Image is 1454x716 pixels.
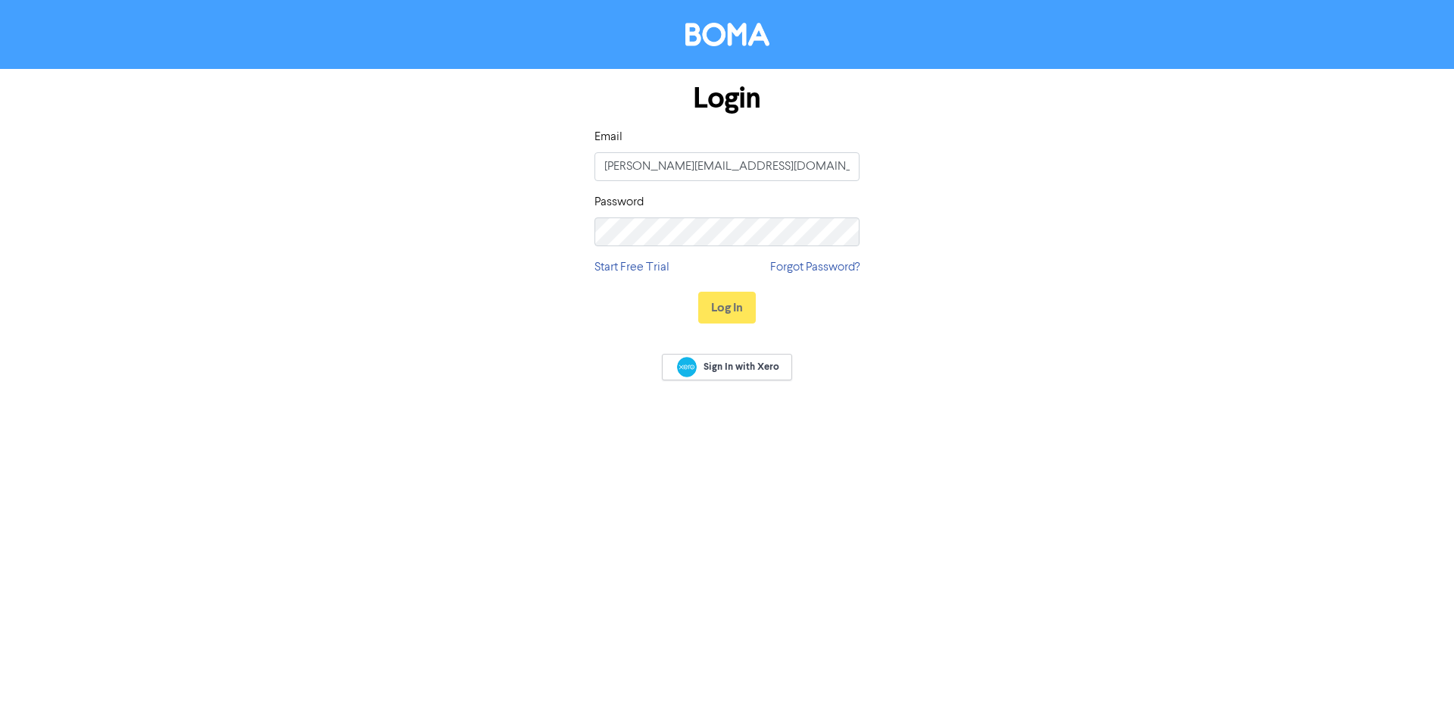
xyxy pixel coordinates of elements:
[770,258,860,277] a: Forgot Password?
[698,292,756,324] button: Log In
[594,81,860,116] h1: Login
[662,354,792,380] a: Sign In with Xero
[704,360,779,374] span: Sign In with Xero
[594,193,644,211] label: Password
[594,258,669,277] a: Start Free Trial
[677,357,697,377] img: Xero logo
[594,128,622,146] label: Email
[685,23,769,46] img: BOMA Logo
